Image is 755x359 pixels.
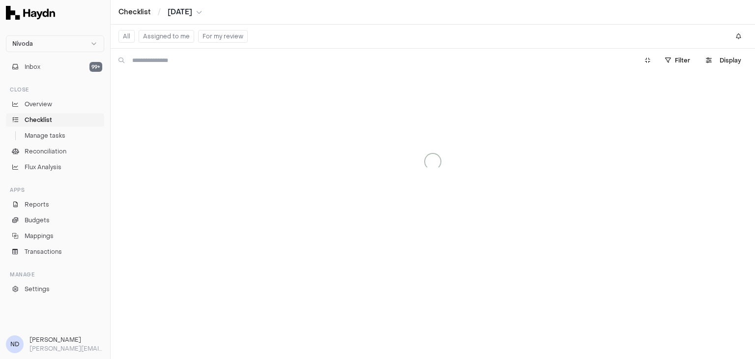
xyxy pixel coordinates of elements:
button: Inbox99+ [6,60,104,74]
span: ND [6,335,24,353]
p: [PERSON_NAME][EMAIL_ADDRESS][DOMAIN_NAME] [29,344,104,353]
h3: [PERSON_NAME] [29,335,104,344]
button: All [118,30,135,43]
span: Filter [675,57,690,64]
span: Flux Analysis [25,163,61,172]
span: Manage tasks [25,131,65,140]
a: Transactions [6,245,104,259]
span: [DATE] [168,7,192,17]
a: Overview [6,97,104,111]
a: Flux Analysis [6,160,104,174]
span: / [156,7,163,17]
a: Mappings [6,229,104,243]
div: Manage [6,267,104,282]
span: Mappings [25,232,54,240]
button: Nivoda [6,35,104,52]
button: Assigned to me [139,30,194,43]
a: Checklist [118,7,151,17]
span: Reconciliation [25,147,66,156]
span: Inbox [25,62,40,71]
nav: breadcrumb [118,7,202,17]
a: Manage tasks [6,129,104,143]
a: Reports [6,198,104,211]
span: Overview [25,100,52,109]
div: Apps [6,182,104,198]
button: Display [700,53,747,68]
a: Budgets [6,213,104,227]
img: Haydn Logo [6,6,55,20]
button: Filter [659,53,696,68]
span: Nivoda [12,40,33,48]
a: Settings [6,282,104,296]
span: Reports [25,200,49,209]
button: For my review [198,30,248,43]
div: Close [6,82,104,97]
span: Settings [25,285,50,294]
span: Checklist [25,116,52,124]
button: [DATE] [168,7,202,17]
span: Transactions [25,247,62,256]
a: Reconciliation [6,145,104,158]
span: Budgets [25,216,50,225]
a: Checklist [6,113,104,127]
